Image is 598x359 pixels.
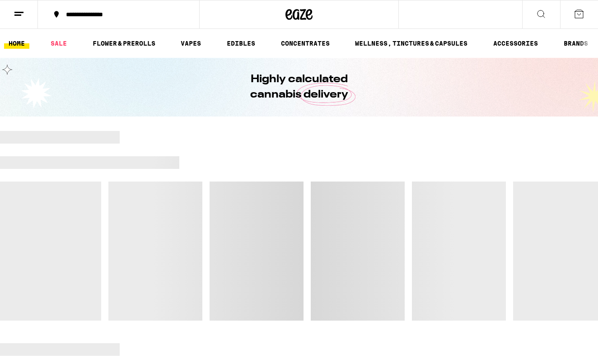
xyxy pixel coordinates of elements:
[222,38,260,49] a: EDIBLES
[224,72,374,103] h1: Highly calculated cannabis delivery
[489,38,542,49] a: ACCESSORIES
[46,38,71,49] a: SALE
[176,38,206,49] a: VAPES
[4,38,29,49] a: HOME
[559,38,593,49] button: BRANDS
[276,38,334,49] a: CONCENTRATES
[88,38,160,49] a: FLOWER & PREROLLS
[350,38,472,49] a: WELLNESS, TINCTURES & CAPSULES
